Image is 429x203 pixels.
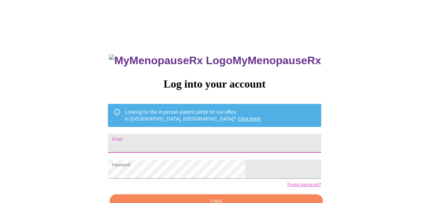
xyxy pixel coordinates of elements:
[238,116,261,122] a: Click here!
[109,54,232,67] img: MyMenopauseRx Logo
[108,78,321,90] h3: Log into your account
[125,106,261,125] div: Looking for the in person patient portal for our office in [GEOGRAPHIC_DATA], [GEOGRAPHIC_DATA]?
[109,54,321,67] h3: MyMenopauseRx
[287,182,321,187] a: Forgot password?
